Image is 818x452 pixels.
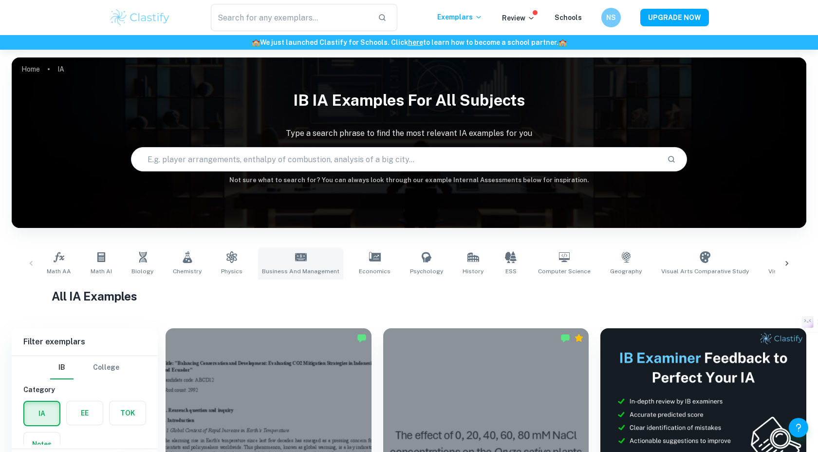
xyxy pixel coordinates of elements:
[12,128,806,139] p: Type a search phrase to find the most relevant IA examples for you
[410,267,443,276] span: Psychology
[110,401,146,425] button: TOK
[12,328,158,356] h6: Filter exemplars
[12,85,806,116] h1: IB IA examples for all subjects
[57,64,64,75] p: IA
[21,62,40,76] a: Home
[463,267,483,276] span: History
[131,267,153,276] span: Biology
[131,146,659,173] input: E.g. player arrangements, enthalpy of combustion, analysis of a big city...
[252,38,260,46] span: 🏫
[359,267,390,276] span: Economics
[93,356,119,379] button: College
[47,267,71,276] span: Math AA
[408,38,423,46] a: here
[173,267,202,276] span: Chemistry
[555,14,582,21] a: Schools
[2,37,816,48] h6: We just launched Clastify for Schools. Click to learn how to become a school partner.
[262,267,339,276] span: Business and Management
[12,175,806,185] h6: Not sure what to search for? You can always look through our example Internal Assessments below f...
[357,333,367,343] img: Marked
[789,418,808,437] button: Help and Feedback
[23,384,146,395] h6: Category
[606,12,617,23] h6: NS
[610,267,642,276] span: Geography
[505,267,517,276] span: ESS
[558,38,567,46] span: 🏫
[560,333,570,343] img: Marked
[50,356,74,379] button: IB
[640,9,709,26] button: UPGRADE NOW
[437,12,483,22] p: Exemplars
[67,401,103,425] button: EE
[601,8,621,27] button: NS
[91,267,112,276] span: Math AI
[502,13,535,23] p: Review
[663,151,680,168] button: Search
[50,356,119,379] div: Filter type choice
[52,287,767,305] h1: All IA Examples
[574,333,584,343] div: Premium
[24,402,59,425] button: IA
[109,8,171,27] img: Clastify logo
[661,267,749,276] span: Visual Arts Comparative Study
[538,267,591,276] span: Computer Science
[211,4,370,31] input: Search for any exemplars...
[221,267,242,276] span: Physics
